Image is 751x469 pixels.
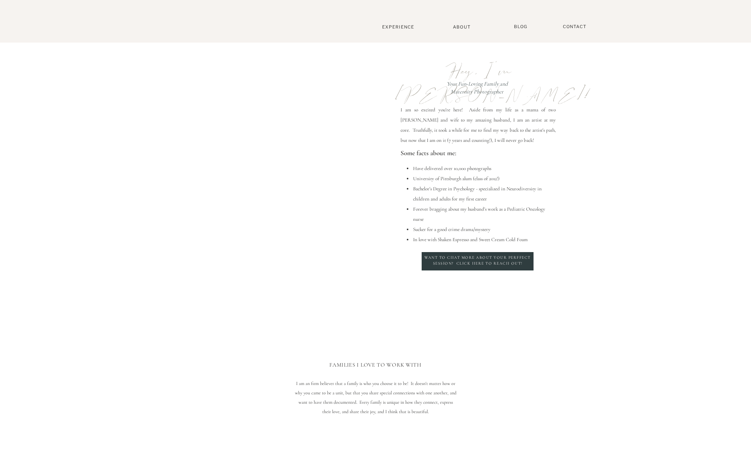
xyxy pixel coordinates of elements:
[372,24,424,30] a: Experience
[307,362,444,372] h2: Families I love to work with
[413,234,556,245] li: In love with Shaken Espresso and Sweet Cream Cold Foam
[393,59,564,84] p: Hey, I'm [PERSON_NAME]!
[511,24,530,30] a: BLOG
[413,184,556,204] li: Bachelor's Degree in Psychology - specialized in Neurodiversity in children and adults for my fir...
[413,174,556,184] li: University of Pittsburgh alum (class of 2012!)
[413,224,556,234] li: Sucker for a good crime drama/mystery
[559,24,590,30] a: Contact
[424,255,532,269] a: Want to chat more about your perffect session? Click here to reach out!
[401,105,556,145] p: I am so excited you're here! Aside from my life as a mama of two [PERSON_NAME] and wife to my ama...
[413,204,556,224] li: Forever bragging about my husband's work as a Pediatric Oncology nurse
[294,379,457,464] p: I am an firm believer that a family is who you choose it to be! It doesn't matter how or why you ...
[413,163,556,174] li: Have delivered over 10,000 photographs
[401,147,557,160] p: Some facts about me:
[450,24,474,29] a: About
